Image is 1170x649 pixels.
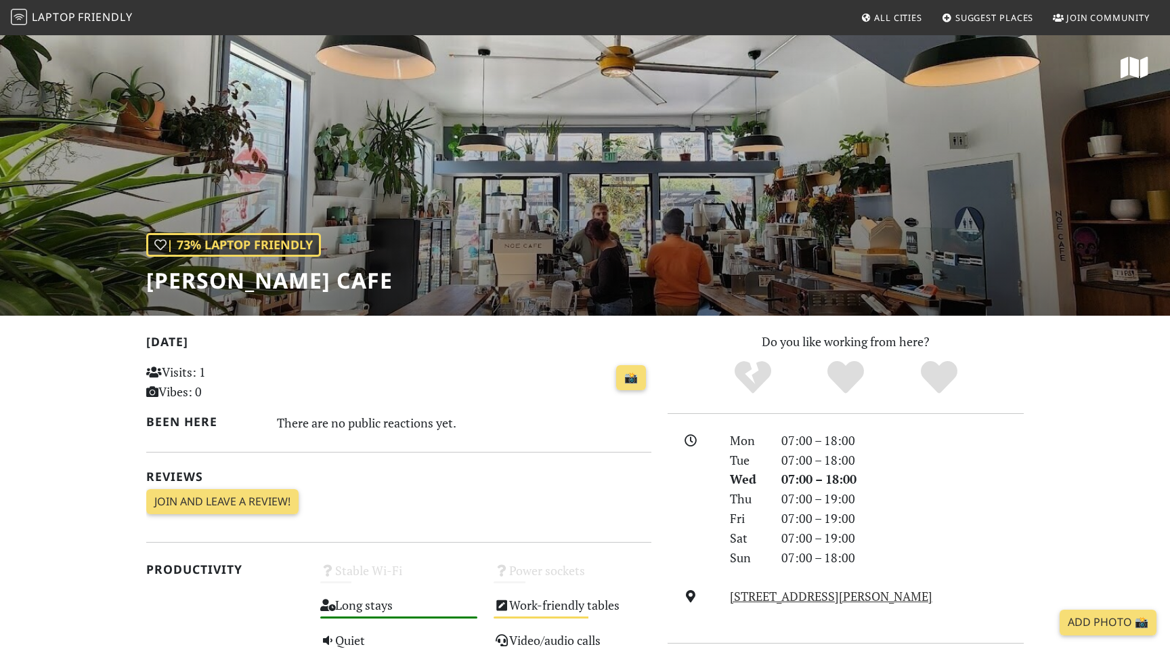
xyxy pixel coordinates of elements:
h2: Been here [146,415,261,429]
div: | 73% Laptop Friendly [146,233,321,257]
h1: [PERSON_NAME] Cafe [146,268,393,293]
div: Thu [722,489,773,509]
h2: [DATE] [146,335,651,354]
span: All Cities [874,12,922,24]
div: 07:00 – 18:00 [773,548,1032,568]
a: 📸 [616,365,646,391]
a: Join Community [1047,5,1155,30]
div: No [706,359,800,396]
div: 07:00 – 19:00 [773,489,1032,509]
a: [STREET_ADDRESS][PERSON_NAME] [730,588,932,604]
div: Sun [722,548,773,568]
h2: Productivity [146,562,304,577]
img: LaptopFriendly [11,9,27,25]
a: Suggest Places [936,5,1039,30]
p: Do you like working from here? [668,332,1024,352]
div: Mon [722,431,773,451]
div: Power sockets [485,560,659,594]
div: Definitely! [892,359,986,396]
span: Suggest Places [955,12,1034,24]
a: All Cities [855,5,928,30]
h2: Reviews [146,469,651,484]
div: Work-friendly tables [485,594,659,629]
span: Friendly [78,9,132,24]
span: Laptop [32,9,76,24]
div: 07:00 – 19:00 [773,509,1032,528]
a: LaptopFriendly LaptopFriendly [11,6,133,30]
a: Join and leave a review! [146,489,299,515]
div: 07:00 – 18:00 [773,431,1032,451]
div: Wed [722,469,773,489]
a: Add Photo 📸 [1060,610,1156,635]
div: Yes [799,359,892,396]
span: Join Community [1066,12,1150,24]
div: 07:00 – 19:00 [773,528,1032,548]
p: Visits: 1 Vibes: 0 [146,362,304,402]
div: Tue [722,451,773,470]
div: 07:00 – 18:00 [773,469,1032,489]
div: Fri [722,509,773,528]
div: Stable Wi-Fi [312,560,486,594]
div: There are no public reactions yet. [277,412,652,434]
div: 07:00 – 18:00 [773,451,1032,470]
div: Sat [722,528,773,548]
div: Long stays [312,594,486,629]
